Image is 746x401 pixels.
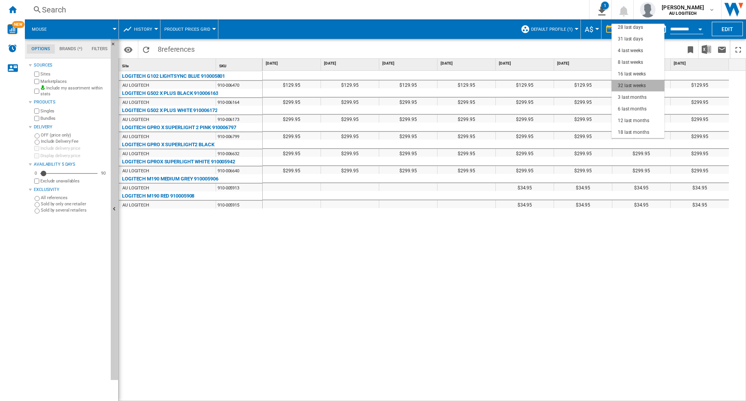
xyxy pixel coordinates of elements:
[618,71,646,77] div: 16 last weeks
[618,94,647,101] div: 3 last months
[618,129,649,136] div: 18 last months
[618,82,646,89] div: 32 last weeks
[618,36,643,42] div: 31 last days
[618,117,649,124] div: 12 last months
[618,47,643,54] div: 4 last weeks
[618,24,643,31] div: 28 last days
[618,59,643,66] div: 8 last weeks
[618,106,647,112] div: 6 last months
